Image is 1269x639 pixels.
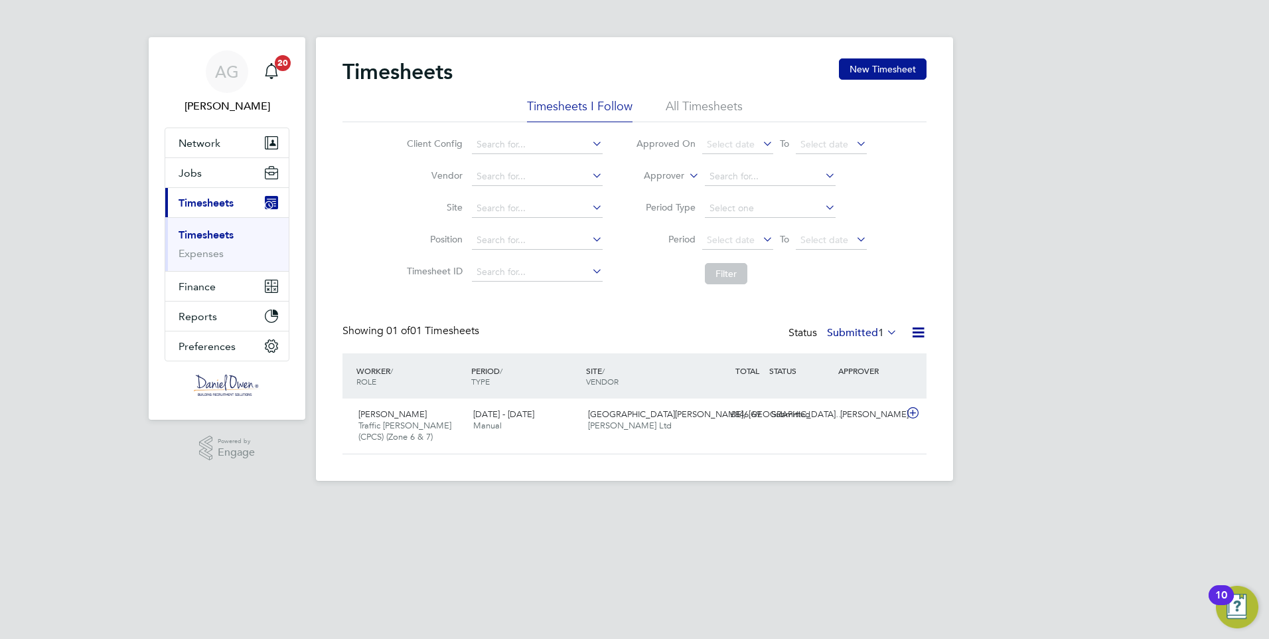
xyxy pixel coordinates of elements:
span: AG [215,63,239,80]
span: Select date [707,138,755,150]
span: Reports [179,310,217,323]
div: 10 [1215,595,1227,612]
div: Timesheets [165,217,289,271]
label: Vendor [403,169,463,181]
span: [DATE] - [DATE] [473,409,534,420]
button: New Timesheet [839,58,927,80]
a: Powered byEngage [199,436,256,461]
button: Preferences [165,331,289,361]
span: 01 of [386,324,410,337]
div: [PERSON_NAME] [835,404,904,426]
div: STATUS [766,359,835,383]
h2: Timesheets [342,58,453,85]
div: SITE [583,359,698,393]
input: Select one [705,199,836,218]
div: PERIOD [468,359,583,393]
label: Position [403,233,463,245]
label: Approved On [636,137,696,149]
a: Timesheets [179,228,234,241]
span: Timesheets [179,197,234,209]
span: VENDOR [586,376,619,387]
span: Powered by [218,436,255,447]
span: Preferences [179,340,236,353]
a: Expenses [179,247,224,260]
input: Search for... [472,199,603,218]
button: Timesheets [165,188,289,217]
a: Go to home page [165,375,289,396]
input: Search for... [472,136,603,154]
span: Amy Garcia [165,98,289,114]
span: 1 [878,326,884,339]
button: Jobs [165,158,289,187]
div: Submitted [766,404,835,426]
span: Finance [179,280,216,293]
span: Jobs [179,167,202,179]
span: / [602,365,605,376]
span: 01 Timesheets [386,324,479,337]
li: All Timesheets [666,98,743,122]
a: AG[PERSON_NAME] [165,50,289,114]
span: Select date [800,234,848,246]
input: Search for... [472,167,603,186]
span: Select date [707,234,755,246]
div: £846.69 [697,404,766,426]
div: APPROVER [835,359,904,383]
span: [PERSON_NAME] Ltd [588,420,672,431]
span: To [776,135,793,152]
label: Approver [625,169,684,183]
span: ROLE [356,376,376,387]
label: Submitted [827,326,897,339]
div: WORKER [353,359,468,393]
label: Timesheet ID [403,265,463,277]
div: Showing [342,324,482,338]
button: Finance [165,272,289,301]
span: TOTAL [735,365,759,376]
label: Period Type [636,201,696,213]
span: To [776,230,793,248]
span: Engage [218,447,255,458]
span: [GEOGRAPHIC_DATA][PERSON_NAME], [GEOGRAPHIC_DATA]… [588,409,844,420]
label: Client Config [403,137,463,149]
span: Traffic [PERSON_NAME] (CPCS) (Zone 6 & 7) [358,420,451,442]
input: Search for... [472,263,603,282]
div: Status [788,324,900,343]
label: Period [636,233,696,245]
input: Search for... [472,231,603,250]
img: danielowen-logo-retina.png [194,375,260,396]
span: Manual [473,420,502,431]
span: TYPE [471,376,490,387]
span: / [390,365,393,376]
button: Open Resource Center, 10 new notifications [1216,586,1258,628]
span: 20 [275,55,291,71]
label: Site [403,201,463,213]
nav: Main navigation [149,37,305,420]
li: Timesheets I Follow [527,98,633,122]
a: 20 [258,50,285,93]
span: [PERSON_NAME] [358,409,427,420]
button: Network [165,128,289,157]
span: / [500,365,502,376]
button: Reports [165,302,289,331]
span: Network [179,137,220,149]
button: Filter [705,263,747,284]
input: Search for... [705,167,836,186]
span: Select date [800,138,848,150]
